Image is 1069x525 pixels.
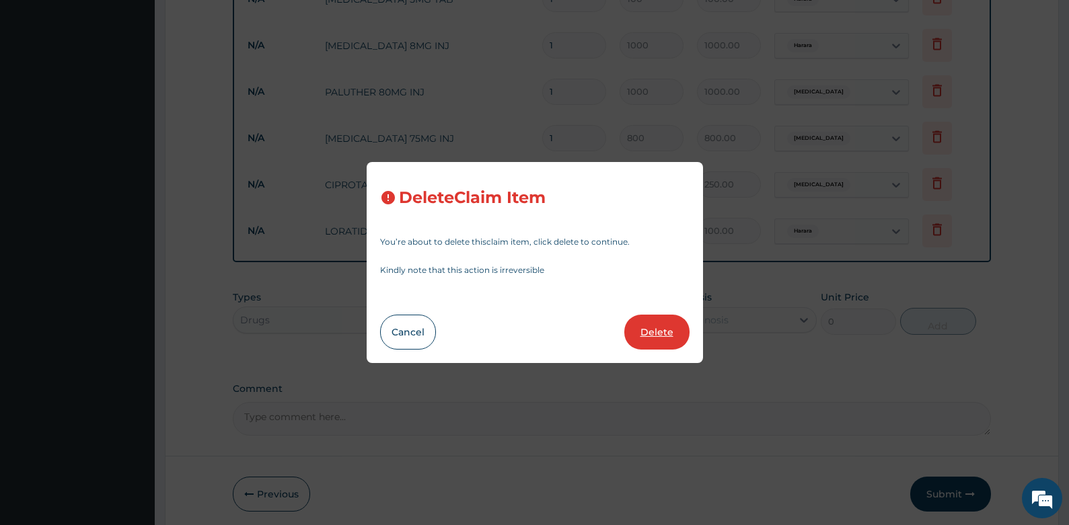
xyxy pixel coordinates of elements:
span: We're online! [78,169,186,305]
h3: Delete Claim Item [399,189,546,207]
p: You’re about to delete this claim item , click delete to continue. [380,238,690,246]
div: Minimize live chat window [221,7,253,39]
div: Chat with us now [70,75,226,93]
button: Cancel [380,315,436,350]
button: Delete [624,315,690,350]
p: Kindly note that this action is irreversible [380,266,690,274]
img: d_794563401_company_1708531726252_794563401 [25,67,54,101]
textarea: Type your message and hit 'Enter' [7,367,256,414]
